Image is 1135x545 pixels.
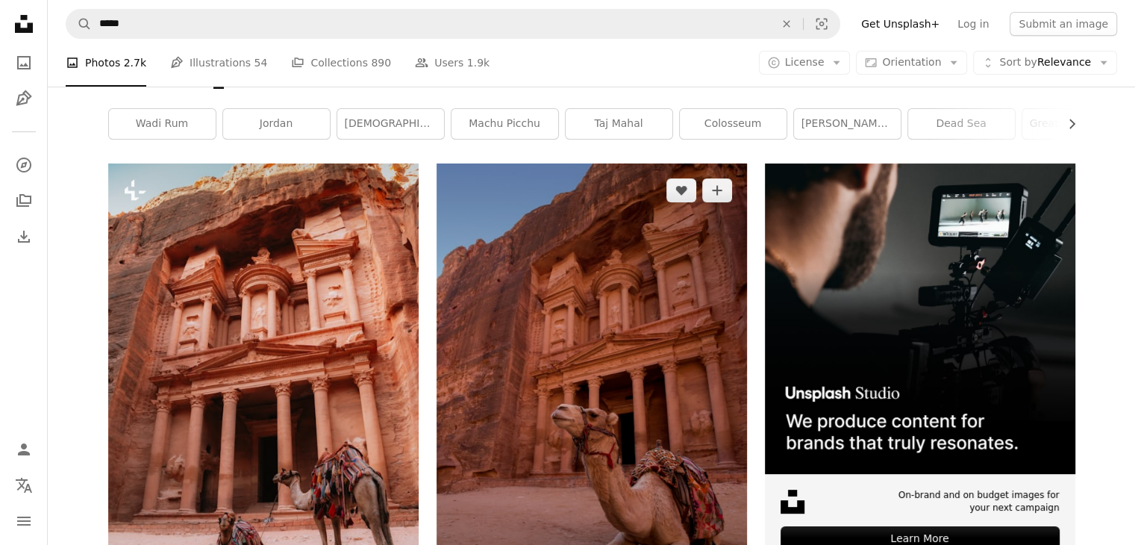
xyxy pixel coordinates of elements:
[170,39,267,87] a: Illustrations 54
[291,39,391,87] a: Collections 890
[9,222,39,252] a: Download History
[223,109,330,139] a: jordan
[9,48,39,78] a: Photos
[702,178,732,202] button: Add to Collection
[415,39,490,87] a: Users 1.9k
[908,109,1015,139] a: dead sea
[9,506,39,536] button: Menu
[66,10,92,38] button: Search Unsplash
[108,390,419,403] a: A camel and a camel sitting in front of a building
[1022,109,1129,139] a: great wall of [GEOGRAPHIC_DATA]
[680,109,787,139] a: colosseum
[9,186,39,216] a: Collections
[804,10,839,38] button: Visual search
[109,109,216,139] a: wadi rum
[666,178,696,202] button: Like
[999,55,1091,70] span: Relevance
[566,109,672,139] a: taj mahal
[882,56,941,68] span: Orientation
[999,56,1036,68] span: Sort by
[888,489,1060,514] span: On-brand and on budget images for your next campaign
[451,109,558,139] a: machu picchu
[9,435,39,464] a: Log in / Sign up
[785,56,825,68] span: License
[437,390,747,403] a: brown camel in front of brown rock formation during daytime
[781,490,804,514] img: file-1631678316303-ed18b8b5cb9cimage
[1058,109,1075,139] button: scroll list to the right
[770,10,803,38] button: Clear
[856,51,967,75] button: Orientation
[9,470,39,500] button: Language
[254,54,268,71] span: 54
[852,12,948,36] a: Get Unsplash+
[337,109,444,139] a: [DEMOGRAPHIC_DATA] the redeemer
[9,9,39,42] a: Home — Unsplash
[973,51,1117,75] button: Sort byRelevance
[467,54,490,71] span: 1.9k
[948,12,998,36] a: Log in
[759,51,851,75] button: License
[9,84,39,113] a: Illustrations
[371,54,391,71] span: 890
[1010,12,1117,36] button: Submit an image
[66,9,840,39] form: Find visuals sitewide
[9,150,39,180] a: Explore
[794,109,901,139] a: [PERSON_NAME], [PERSON_NAME]
[765,163,1075,474] img: file-1715652217532-464736461acbimage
